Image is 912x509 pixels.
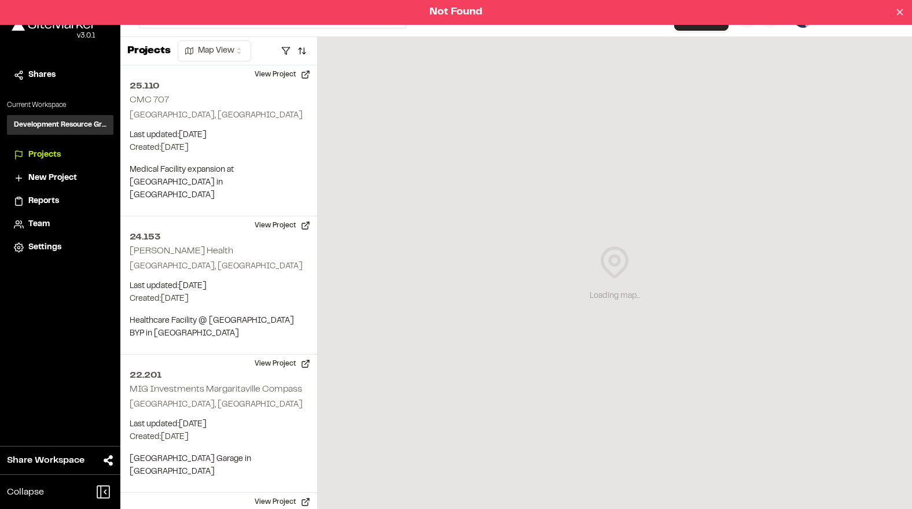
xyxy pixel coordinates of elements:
[130,230,308,244] h2: 24.153
[130,260,308,273] p: [GEOGRAPHIC_DATA], [GEOGRAPHIC_DATA]
[130,129,308,142] p: Last updated: [DATE]
[130,247,233,255] h2: [PERSON_NAME] Health
[14,218,106,231] a: Team
[130,385,302,393] h2: MIG Investments Margaritaville Compass
[12,31,95,41] div: Oh geez...please don't...
[130,418,308,431] p: Last updated: [DATE]
[130,280,308,293] p: Last updated: [DATE]
[130,453,308,478] p: [GEOGRAPHIC_DATA] Garage in [GEOGRAPHIC_DATA]
[28,241,61,254] span: Settings
[7,100,113,110] p: Current Workspace
[7,485,44,499] span: Collapse
[130,79,308,93] h2: 25.110
[130,164,308,202] p: Medical Facility expansion at [GEOGRAPHIC_DATA] in [GEOGRAPHIC_DATA]
[28,195,59,208] span: Reports
[130,431,308,444] p: Created: [DATE]
[28,149,61,161] span: Projects
[130,96,169,104] h2: CMC 707
[130,293,308,305] p: Created: [DATE]
[590,290,640,303] div: Loading map...
[130,142,308,154] p: Created: [DATE]
[248,355,317,373] button: View Project
[14,241,106,254] a: Settings
[14,69,106,82] a: Shares
[248,65,317,84] button: View Project
[14,172,106,185] a: New Project
[130,109,308,122] p: [GEOGRAPHIC_DATA], [GEOGRAPHIC_DATA]
[14,120,106,130] h3: Development Resource Group
[14,149,106,161] a: Projects
[248,216,317,235] button: View Project
[28,218,50,231] span: Team
[130,399,308,411] p: [GEOGRAPHIC_DATA], [GEOGRAPHIC_DATA]
[130,368,308,382] h2: 22.201
[14,195,106,208] a: Reports
[127,43,171,59] p: Projects
[28,172,77,185] span: New Project
[28,69,56,82] span: Shares
[130,315,308,340] p: Healthcare Facility @ [GEOGRAPHIC_DATA] BYP in [GEOGRAPHIC_DATA]
[7,453,84,467] span: Share Workspace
